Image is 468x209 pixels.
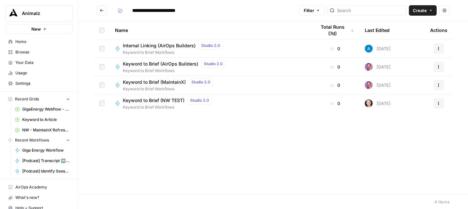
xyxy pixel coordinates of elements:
[15,49,70,55] span: Browse
[8,7,19,19] img: Animalz Logo
[15,39,70,45] span: Home
[12,166,73,176] a: [Podcast] Identify Season Quotes & Topics
[22,106,70,112] span: GigaEnergy Webflow - Shop Inventories
[191,79,210,85] span: Studio 2.0
[365,45,391,52] div: [DATE]
[123,61,198,67] span: Keyword to Brief (AirOps Builders)
[123,42,196,49] span: Internal Linking (AirOps Builders)
[22,158,70,164] span: [Podcast] Transcript ➡️ Article ➡️ Social Post
[6,193,73,202] div: What's new?
[123,86,216,92] span: Keyword to Brief Workflows
[409,5,437,16] button: Create
[15,81,70,86] span: Settings
[115,78,305,92] a: Keyword to Brief (MaintainX)Studio 2.0Keyword to Brief Workflows
[22,10,61,17] span: Animalz
[204,61,223,67] span: Studio 2.0
[5,57,73,68] a: Your Data
[123,50,226,55] span: Keyword to Brief Workflows
[97,5,107,16] button: Go back
[304,7,314,14] span: Filter
[115,21,305,39] div: Name
[123,104,215,110] span: Keyword to Brief Workflows
[115,42,305,55] a: Internal Linking (AirOps Builders)Studio 2.0Keyword to Brief Workflows
[365,63,373,71] img: 6puihir5v8umj4c82kqcaj196fcw
[365,99,391,107] div: [DATE]
[316,21,354,39] div: Total Runs (7d)
[201,43,220,49] span: Studio 2.0
[115,97,305,110] a: Keyword to Brief (NW TEST)Studio 2.0Keyword to Brief Workflows
[5,68,73,78] a: Usage
[430,21,447,39] div: Actions
[22,117,70,123] span: Keyword to Article
[316,45,354,52] div: 0
[123,68,228,74] span: Keyword to Brief Workflows
[123,97,185,104] span: Keyword to Brief (NW TEST)
[5,37,73,47] a: Home
[12,104,73,114] a: GigaEnergy Webflow - Shop Inventories
[5,192,73,203] button: What's new?
[316,82,354,88] div: 0
[337,7,403,14] input: Search
[12,125,73,135] a: NW - MaintainX Refresh Workflow
[5,47,73,57] a: Browse
[365,45,373,52] img: o3cqybgnmipr355j8nz4zpq1mc6x
[413,7,427,14] span: Create
[123,79,186,85] span: Keyword to Brief (MaintainX)
[5,182,73,192] a: AirOps Academy
[365,21,390,39] div: Last Edited
[5,24,73,34] button: New
[31,26,41,32] span: New
[15,184,70,190] span: AirOps Academy
[365,99,373,107] img: lgt9qu58mh3yk4jks3syankzq6oi
[5,94,73,104] button: Recent Grids
[190,97,209,103] span: Studio 2.0
[5,5,73,22] button: Workspace: Animalz
[365,81,373,89] img: 6puihir5v8umj4c82kqcaj196fcw
[22,127,70,133] span: NW - MaintainX Refresh Workflow
[434,199,450,205] div: 4 Items
[12,145,73,156] a: Giga Energy Workflow
[316,64,354,70] div: 0
[15,60,70,66] span: Your Data
[365,63,391,71] div: [DATE]
[365,81,391,89] div: [DATE]
[316,100,354,107] div: 0
[12,114,73,125] a: Keyword to Article
[22,147,70,153] span: Giga Energy Workflow
[15,96,39,102] span: Recent Grids
[15,70,70,76] span: Usage
[15,137,49,143] span: Recent Workflows
[12,156,73,166] a: [Podcast] Transcript ➡️ Article ➡️ Social Post
[22,168,70,174] span: [Podcast] Identify Season Quotes & Topics
[299,5,324,16] button: Filter
[5,135,73,145] button: Recent Workflows
[5,78,73,89] a: Settings
[115,60,305,74] a: Keyword to Brief (AirOps Builders)Studio 2.0Keyword to Brief Workflows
